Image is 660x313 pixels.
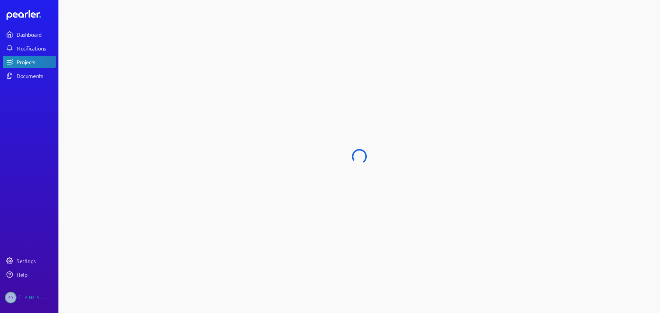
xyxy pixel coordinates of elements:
a: SR[PERSON_NAME] [3,289,56,306]
div: Help [16,271,55,278]
span: Stephen Ridley [5,292,16,303]
a: Help [3,268,56,281]
a: Notifications [3,42,56,54]
div: Documents [16,72,55,79]
div: Settings [16,257,55,264]
div: Dashboard [16,31,55,38]
a: Dashboard [7,10,56,20]
a: Documents [3,69,56,82]
div: [PERSON_NAME] [19,292,54,303]
div: Projects [16,58,55,65]
div: Notifications [16,45,55,52]
a: Projects [3,56,56,68]
a: Dashboard [3,28,56,41]
a: Settings [3,255,56,267]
